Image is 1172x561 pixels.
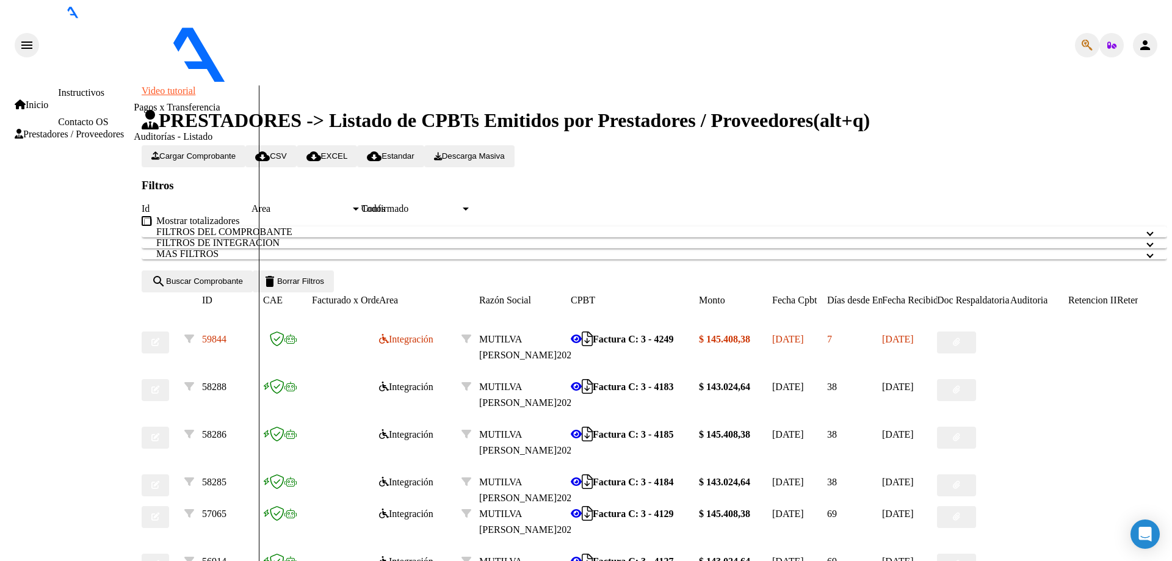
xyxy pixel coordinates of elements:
mat-icon: menu [20,38,34,52]
span: 38 [827,477,837,487]
span: 69 [827,509,837,519]
button: Borrar Filtros [253,270,334,292]
mat-panel-title: FILTROS DE INTEGRACION [156,237,1138,248]
span: 38 [827,382,837,392]
mat-icon: cloud_download [367,149,382,164]
span: 7 [827,334,832,344]
span: MUTILVA [PERSON_NAME] [479,334,557,360]
datatable-header-cell: Días desde Emisión [827,292,882,308]
span: Monto [699,295,725,305]
span: Retencion IIBB [1068,295,1130,305]
mat-expansion-panel-header: FILTROS DEL COMPROBANTE [142,226,1167,237]
a: Auditorías - Listado [134,131,212,142]
span: Razón Social [479,295,531,305]
span: Facturado x Orden De [312,295,399,305]
button: EXCEL [297,145,358,167]
strong: $ 143.024,64 [699,382,750,392]
span: [DATE] [882,334,914,344]
span: CSV [255,151,286,161]
span: [DATE] [882,509,914,519]
datatable-header-cell: Facturado x Orden De [312,292,379,308]
datatable-header-cell: Fecha Recibido [882,292,937,308]
i: Descargar documento [582,513,593,514]
strong: $ 145.408,38 [699,429,750,440]
span: CPBT [571,295,595,305]
span: CAE [263,295,283,305]
datatable-header-cell: CPBT [571,292,699,308]
mat-panel-title: FILTROS DEL COMPROBANTE [156,226,1138,237]
strong: Factura C: 3 - 4184 [593,477,673,487]
span: (alt+q) [813,109,870,131]
div: 20280105636 [479,474,571,506]
span: [DATE] [882,429,914,440]
span: Fecha Cpbt [772,295,817,305]
datatable-header-cell: Razón Social [479,292,571,308]
div: 20280105636 [479,506,571,538]
div: 20280105636 [479,331,571,363]
a: Prestadores / Proveedores [15,129,124,140]
span: - osepjana [328,74,371,85]
a: Instructivos [58,87,104,98]
button: CSV [245,145,296,167]
span: MUTILVA [PERSON_NAME] [479,477,557,503]
span: Integración [379,509,433,519]
span: Integración [379,382,433,392]
span: Descarga Masiva [434,151,505,161]
span: EXCEL [306,151,348,161]
span: Fecha Recibido [882,295,943,305]
span: [DATE] [772,382,804,392]
span: MUTILVA [PERSON_NAME] [479,382,557,408]
mat-expansion-panel-header: MAS FILTROS [142,248,1167,259]
span: Auditoria [1010,295,1047,305]
img: Logo SAAS [39,18,328,83]
span: Integración [379,429,433,440]
span: Doc Respaldatoria [937,295,1010,305]
span: Estandar [367,151,414,161]
datatable-header-cell: CAE [263,292,312,308]
datatable-header-cell: Doc Respaldatoria [937,292,1010,308]
h3: Filtros [142,179,1167,192]
datatable-header-cell: Retención Ganancias [1117,292,1166,308]
div: Open Intercom Messenger [1130,519,1160,549]
strong: Factura C: 3 - 4249 [593,334,673,344]
a: Pagos x Transferencia [134,102,220,112]
span: Borrar Filtros [262,277,324,286]
i: Descargar documento [582,386,593,387]
span: [DATE] [772,429,804,440]
span: 38 [827,429,837,440]
mat-icon: cloud_download [255,149,270,164]
strong: Factura C: 3 - 4185 [593,429,673,440]
button: Descarga Masiva [424,145,515,167]
datatable-header-cell: Auditoria [1010,292,1068,308]
mat-icon: cloud_download [306,149,321,164]
i: Descargar documento [582,434,593,435]
span: Integración [379,477,433,487]
mat-icon: delete [262,274,277,289]
datatable-header-cell: Area [379,292,461,308]
a: Contacto OS [58,117,108,127]
span: MUTILVA [PERSON_NAME] [479,429,557,455]
div: 20280105636 [479,427,571,458]
span: [DATE] [772,477,804,487]
span: Area [379,295,398,305]
span: [DATE] [772,509,804,519]
span: [DATE] [882,477,914,487]
mat-panel-title: MAS FILTROS [156,248,1138,259]
app-download-masive: Descarga masiva de comprobantes (adjuntos) [424,150,515,161]
datatable-header-cell: Retencion IIBB [1068,292,1117,308]
span: [DATE] [882,382,914,392]
mat-expansion-panel-header: FILTROS DE INTEGRACION [142,237,1167,248]
strong: $ 143.024,64 [699,477,750,487]
button: Estandar [357,145,424,167]
datatable-header-cell: Monto [699,292,772,308]
datatable-header-cell: Fecha Cpbt [772,292,827,308]
a: Inicio [15,100,48,110]
strong: Factura C: 3 - 4129 [593,509,673,519]
mat-icon: person [1138,38,1152,52]
div: 20280105636 [479,379,571,411]
span: Integración [379,334,433,344]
